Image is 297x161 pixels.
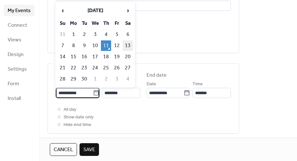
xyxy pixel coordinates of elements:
[112,85,122,95] td: 10
[147,80,156,88] span: Date
[101,74,111,84] td: 2
[147,72,167,79] div: End date
[193,80,203,88] span: Time
[123,85,133,95] td: 11
[57,74,68,84] td: 28
[64,121,91,129] span: Hide end time
[112,29,122,40] td: 5
[4,63,34,75] a: Settings
[90,40,100,51] td: 10
[101,18,111,29] th: Th
[79,85,89,95] td: 7
[8,36,21,44] span: Views
[58,4,67,17] span: ‹
[4,49,34,60] a: Design
[4,93,34,104] a: Install
[57,18,68,29] th: Su
[123,18,133,29] th: Sa
[68,29,79,40] td: 1
[4,78,34,89] a: Form
[80,143,99,156] button: Save
[68,63,79,73] td: 22
[123,4,133,17] span: ›
[79,52,89,62] td: 16
[4,34,34,45] a: Views
[57,52,68,62] td: 14
[112,63,122,73] td: 26
[123,74,133,84] td: 4
[79,18,89,29] th: Tu
[68,4,122,17] th: [DATE]
[101,29,111,40] td: 4
[68,40,79,51] td: 8
[79,63,89,73] td: 23
[57,63,68,73] td: 21
[64,114,94,121] span: Show date only
[101,52,111,62] td: 18
[68,74,79,84] td: 29
[101,85,111,95] td: 9
[68,18,79,29] th: Mo
[90,29,100,40] td: 3
[57,85,68,95] td: 5
[8,51,24,59] span: Design
[68,85,79,95] td: 6
[64,106,76,114] span: All day
[4,19,34,31] a: Connect
[79,74,89,84] td: 30
[8,80,19,88] span: Form
[90,74,100,84] td: 1
[90,52,100,62] td: 17
[8,22,27,29] span: Connect
[57,29,68,40] td: 31
[83,146,95,154] span: Save
[8,95,21,102] span: Install
[90,85,100,95] td: 8
[101,40,111,51] td: 11
[123,52,133,62] td: 20
[57,40,68,51] td: 7
[112,74,122,84] td: 3
[8,66,27,73] span: Settings
[8,7,31,15] span: My Events
[54,146,73,154] span: Cancel
[101,63,111,73] td: 25
[112,40,122,51] td: 12
[90,63,100,73] td: 24
[79,29,89,40] td: 2
[123,40,133,51] td: 13
[112,18,122,29] th: Fr
[123,63,133,73] td: 27
[90,18,100,29] th: We
[50,143,77,156] button: Cancel
[68,52,79,62] td: 15
[112,52,122,62] td: 19
[4,5,34,16] a: My Events
[123,29,133,40] td: 6
[79,40,89,51] td: 9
